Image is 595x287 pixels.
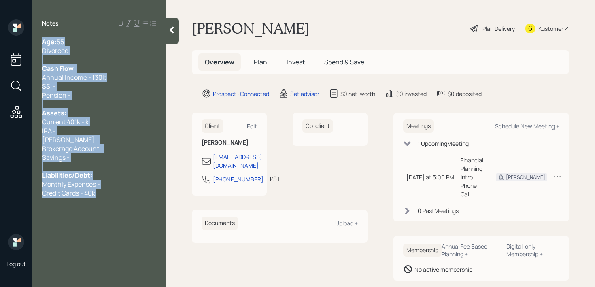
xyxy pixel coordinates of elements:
[42,153,70,162] span: Savings -
[213,153,262,170] div: [EMAIL_ADDRESS][DOMAIN_NAME]
[302,119,333,133] h6: Co-client
[42,46,68,55] span: Divorced
[247,122,257,130] div: Edit
[205,57,234,66] span: Overview
[42,171,92,180] span: Liabilities/Debt:
[202,119,223,133] h6: Client
[42,108,66,117] span: Assets:
[406,173,454,181] div: [DATE] at 5:00 PM
[8,234,24,250] img: retirable_logo.png
[213,89,269,98] div: Prospect · Connected
[506,242,559,258] div: Digital-only Membership +
[538,24,563,33] div: Kustomer
[42,117,89,126] span: Current 401k - k
[42,73,106,82] span: Annual Income - 130k
[42,135,99,144] span: [PERSON_NAME] -
[270,174,280,183] div: PST
[42,144,103,153] span: Brokerage Account -
[42,180,100,189] span: Monthly Expenses -
[202,217,238,230] h6: Documents
[335,219,358,227] div: Upload +
[418,139,469,148] div: 1 Upcoming Meeting
[202,139,257,146] h6: [PERSON_NAME]
[495,122,559,130] div: Schedule New Meeting +
[6,260,26,268] div: Log out
[42,126,56,135] span: IRA -
[57,37,64,46] span: 55
[482,24,515,33] div: Plan Delivery
[414,265,472,274] div: No active membership
[403,119,434,133] h6: Meetings
[448,89,482,98] div: $0 deposited
[340,89,375,98] div: $0 net-worth
[418,206,459,215] div: 0 Past Meeting s
[290,89,319,98] div: Set advisor
[254,57,267,66] span: Plan
[42,91,70,100] span: Pension -
[42,64,76,73] span: Cash Flow:
[442,242,500,258] div: Annual Fee Based Planning +
[403,244,442,257] h6: Membership
[42,37,57,46] span: Age:
[42,82,56,91] span: SSI -
[287,57,305,66] span: Invest
[42,189,95,198] span: Credit Cards - 40k
[396,89,427,98] div: $0 invested
[42,19,59,28] label: Notes
[506,174,545,181] div: [PERSON_NAME]
[192,19,310,37] h1: [PERSON_NAME]
[461,156,483,198] div: Financial Planning Intro Phone Call
[213,175,263,183] div: [PHONE_NUMBER]
[324,57,364,66] span: Spend & Save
